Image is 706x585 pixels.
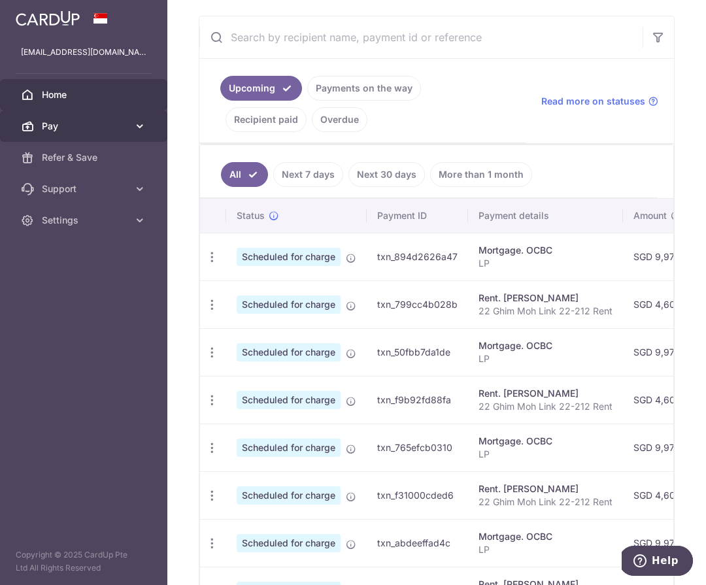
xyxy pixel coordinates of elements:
[623,519,706,567] td: SGD 9,972.00
[541,95,645,108] span: Read more on statuses
[479,257,613,270] p: LP
[367,519,468,567] td: txn_abdeeffad4c
[623,376,706,424] td: SGD 4,600.00
[623,280,706,328] td: SGD 4,600.00
[367,424,468,471] td: txn_765efcb0310
[42,120,128,133] span: Pay
[623,233,706,280] td: SGD 9,972.00
[367,376,468,424] td: txn_f9b92fd88fa
[367,233,468,280] td: txn_894d2626a47
[479,400,613,413] p: 22 Ghim Moh Link 22-212 Rent
[623,328,706,376] td: SGD 9,972.00
[237,534,341,552] span: Scheduled for charge
[367,471,468,519] td: txn_f31000cded6
[42,88,128,101] span: Home
[479,352,613,365] p: LP
[479,543,613,556] p: LP
[479,435,613,448] div: Mortgage. OCBC
[479,482,613,495] div: Rent. [PERSON_NAME]
[312,107,367,132] a: Overdue
[226,107,307,132] a: Recipient paid
[479,495,613,509] p: 22 Ghim Moh Link 22-212 Rent
[479,292,613,305] div: Rent. [PERSON_NAME]
[42,214,128,227] span: Settings
[237,439,341,457] span: Scheduled for charge
[237,486,341,505] span: Scheduled for charge
[633,209,667,222] span: Amount
[541,95,658,108] a: Read more on statuses
[367,199,468,233] th: Payment ID
[237,391,341,409] span: Scheduled for charge
[367,280,468,328] td: txn_799cc4b028b
[237,295,341,314] span: Scheduled for charge
[199,16,643,58] input: Search by recipient name, payment id or reference
[479,244,613,257] div: Mortgage. OCBC
[367,328,468,376] td: txn_50fbb7da1de
[221,162,268,187] a: All
[622,546,693,578] iframe: Opens a widget where you can find more information
[479,448,613,461] p: LP
[307,76,421,101] a: Payments on the way
[468,199,623,233] th: Payment details
[430,162,532,187] a: More than 1 month
[623,471,706,519] td: SGD 4,600.00
[479,530,613,543] div: Mortgage. OCBC
[273,162,343,187] a: Next 7 days
[16,10,80,26] img: CardUp
[30,9,57,21] span: Help
[220,76,302,101] a: Upcoming
[479,339,613,352] div: Mortgage. OCBC
[479,305,613,318] p: 22 Ghim Moh Link 22-212 Rent
[237,248,341,266] span: Scheduled for charge
[237,343,341,361] span: Scheduled for charge
[42,151,128,164] span: Refer & Save
[623,424,706,471] td: SGD 9,972.00
[237,209,265,222] span: Status
[479,387,613,400] div: Rent. [PERSON_NAME]
[21,46,146,59] p: [EMAIL_ADDRESS][DOMAIN_NAME]
[348,162,425,187] a: Next 30 days
[42,182,128,195] span: Support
